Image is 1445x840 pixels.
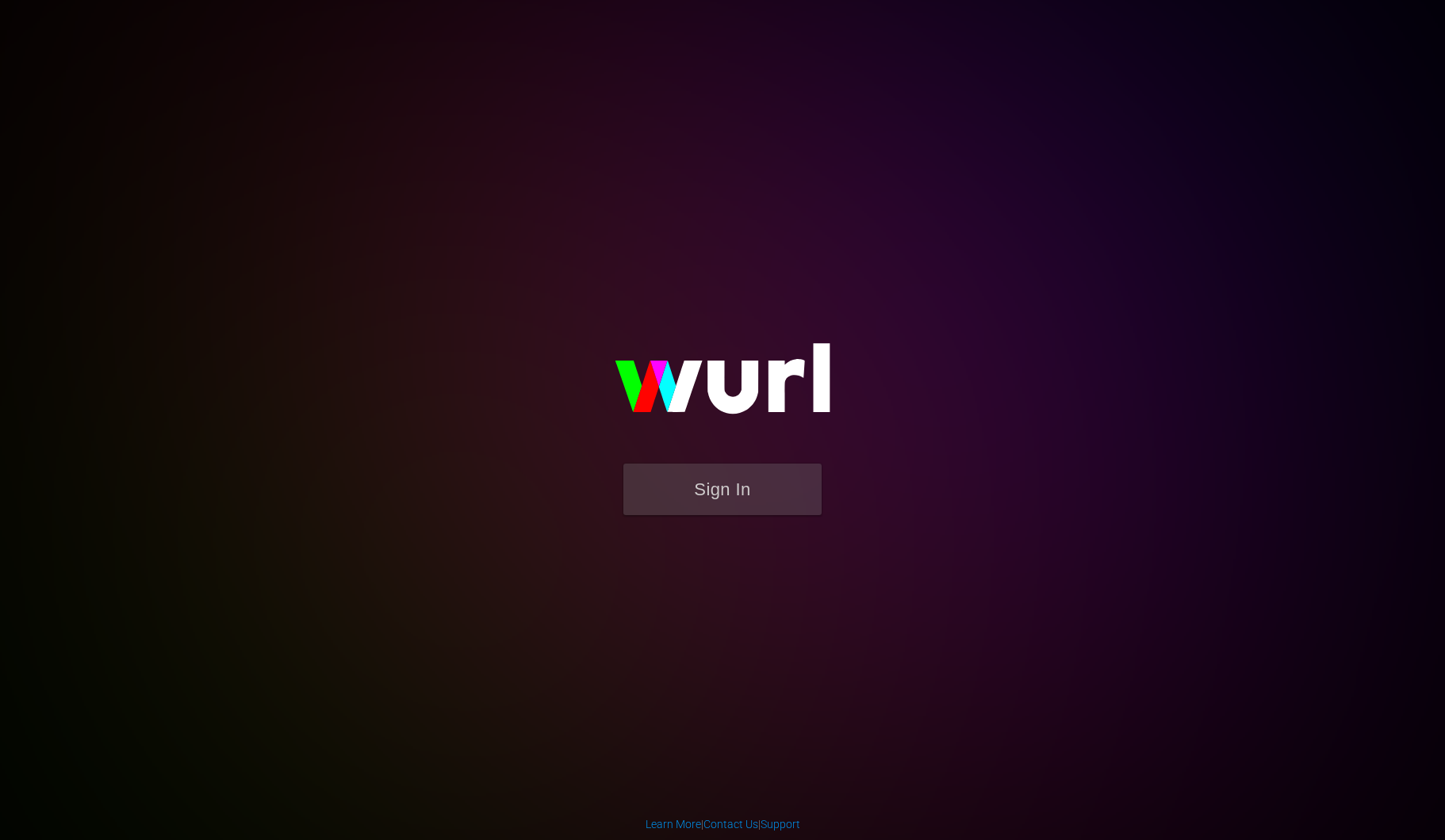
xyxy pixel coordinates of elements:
a: Learn More [646,818,701,830]
button: Sign In [623,464,822,515]
img: wurl-logo-on-black-223613ac3d8ba8fe6dc639794a292ebdb59501304c7dfd60c99c58986ef67473.svg [564,309,881,463]
a: Contact Us [703,818,758,830]
div: | | [646,816,800,832]
a: Support [761,818,800,830]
